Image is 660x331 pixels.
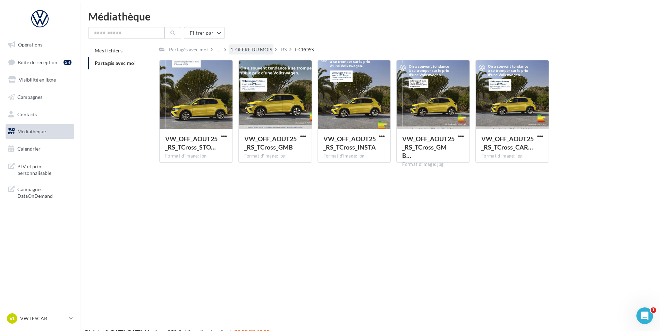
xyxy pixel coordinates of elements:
[17,111,37,117] span: Contacts
[17,162,71,177] span: PLV et print personnalisable
[244,153,306,159] div: Format d'image: jpg
[4,37,76,52] a: Opérations
[4,124,76,139] a: Médiathèque
[169,46,208,53] div: Partagés avec moi
[481,135,534,151] span: VW_OFF_AOUT25_RS_TCross_CARRE
[4,55,76,70] a: Boîte de réception54
[184,27,225,39] button: Filtrer par
[17,128,46,134] span: Médiathèque
[20,315,66,322] p: VW LESCAR
[215,45,221,54] div: ...
[481,153,543,159] div: Format d'image: jpg
[18,42,42,48] span: Opérations
[651,307,656,313] span: 1
[281,46,287,53] div: RS
[19,77,56,83] span: Visibilité en ligne
[4,107,76,122] a: Contacts
[18,59,57,65] span: Boîte de réception
[4,159,76,179] a: PLV et print personnalisable
[4,73,76,87] a: Visibilité en ligne
[165,153,227,159] div: Format d'image: jpg
[95,60,136,66] span: Partagés avec moi
[88,11,652,22] div: Médiathèque
[4,182,76,202] a: Campagnes DataOnDemand
[294,46,314,53] div: T-CROSS
[636,307,653,324] iframe: Intercom live chat
[17,94,42,100] span: Campagnes
[9,315,15,322] span: VL
[17,146,41,152] span: Calendrier
[402,135,455,159] span: VW_OFF_AOUT25_RS_TCross_GMB_720x720px.jpg
[230,46,272,53] div: 1_OFFRE DU MOIS
[323,135,376,151] span: VW_OFF_AOUT25_RS_TCross_INSTA
[17,185,71,200] span: Campagnes DataOnDemand
[4,142,76,156] a: Calendrier
[323,153,385,159] div: Format d'image: jpg
[244,135,297,151] span: VW_OFF_AOUT25_RS_TCross_GMB
[6,312,74,325] a: VL VW LESCAR
[165,135,218,151] span: VW_OFF_AOUT25_RS_TCross_STORY
[64,60,71,65] div: 54
[402,161,464,168] div: Format d'image: jpg
[4,90,76,104] a: Campagnes
[95,48,122,53] span: Mes fichiers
